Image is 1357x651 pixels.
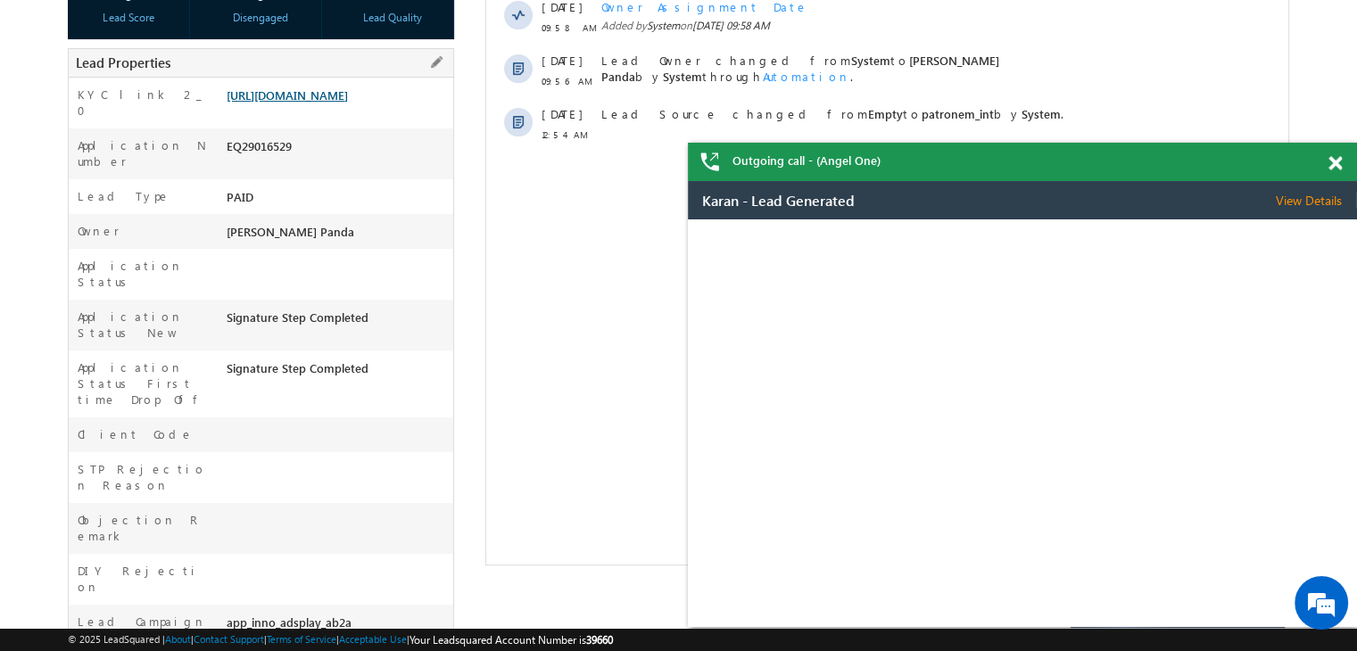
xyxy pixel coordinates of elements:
label: Objection Remark [78,512,208,544]
span: Outgoing call - (Angel One) [732,152,881,169]
span: © 2025 LeadSquared | | | | | [68,631,613,648]
span: [DATE] 09:58 AM [206,176,284,189]
label: Application Status First time Drop Off [78,359,208,408]
label: STP Rejection Reason [78,461,208,493]
a: Acceptable Use [339,633,407,645]
span: [DATE] [55,263,95,279]
a: Contact Support [194,633,264,645]
span: Empty [382,263,417,278]
span: System [161,176,194,189]
label: KYC link 2_0 [78,87,208,119]
div: app_inno_adsplay_ab2a [222,614,453,639]
a: [URL][DOMAIN_NAME] [227,87,348,103]
textarea: Type your message and hit 'Enter' [23,165,326,496]
span: 12:54 AM [55,284,109,300]
span: [DATE] 09:59 AM [206,122,284,136]
span: 09:58 AM [55,177,109,193]
span: Time [269,13,293,40]
span: Karan - Lead Generated [14,12,167,28]
img: d_60004797649_company_0_60004797649 [30,94,75,117]
span: Your Leadsquared Account Number is [410,633,613,647]
div: EQ29016529 [222,137,453,162]
div: Lead Score [72,10,185,26]
span: System [535,263,575,278]
span: View Details [588,12,669,28]
span: [DATE] [55,103,95,119]
div: Sales Activity,Email Bounced,Email Link Clicked,Email Marked Spam,Email Opened & 166 more.. [89,14,223,41]
label: Lead Type [78,188,170,204]
span: Lead Source changed from to by . [115,263,577,278]
span: [DATE] [55,156,95,172]
span: Added by on [115,121,703,137]
span: 39660 [586,633,613,647]
div: Today [18,70,76,86]
span: Lead Properties [76,54,170,71]
span: [PERSON_NAME] Panda [115,210,513,241]
label: Client Code [78,426,194,442]
span: Leads pushed - RYNG [115,103,322,118]
a: About [165,633,191,645]
span: [DATE] [55,210,95,226]
span: Added by on [115,175,703,191]
div: Minimize live chat window [293,9,335,52]
a: Terms of Service [267,633,336,645]
span: Owner Assignment Date [115,156,322,171]
div: PAID [222,188,453,213]
label: Application Number [78,137,208,169]
span: Activity Type [18,13,79,40]
em: Start Chat [243,512,324,536]
div: Disengaged [204,10,317,26]
div: All Time [307,20,343,36]
label: Lead Campaign [78,614,206,630]
span: System [365,210,404,225]
span: patronem_int [435,263,508,278]
div: Signature Step Completed [222,359,453,384]
span: 09:56 AM [55,230,109,246]
label: Owner [78,223,120,239]
div: Chat with us now [93,94,300,117]
div: 171 Selected [94,20,150,36]
div: Lead Quality [336,10,449,26]
span: [PERSON_NAME] Panda [227,224,354,239]
label: Application Status New [78,309,208,341]
span: System [177,226,216,241]
span: Lead Owner changed from to by through . [115,210,513,241]
span: 09:59 AM [55,123,109,139]
label: DIY Rejection [78,563,208,595]
span: System [161,122,194,136]
div: Signature Step Completed [222,309,453,334]
label: Application Status [78,258,208,290]
span: Automation [277,226,364,241]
